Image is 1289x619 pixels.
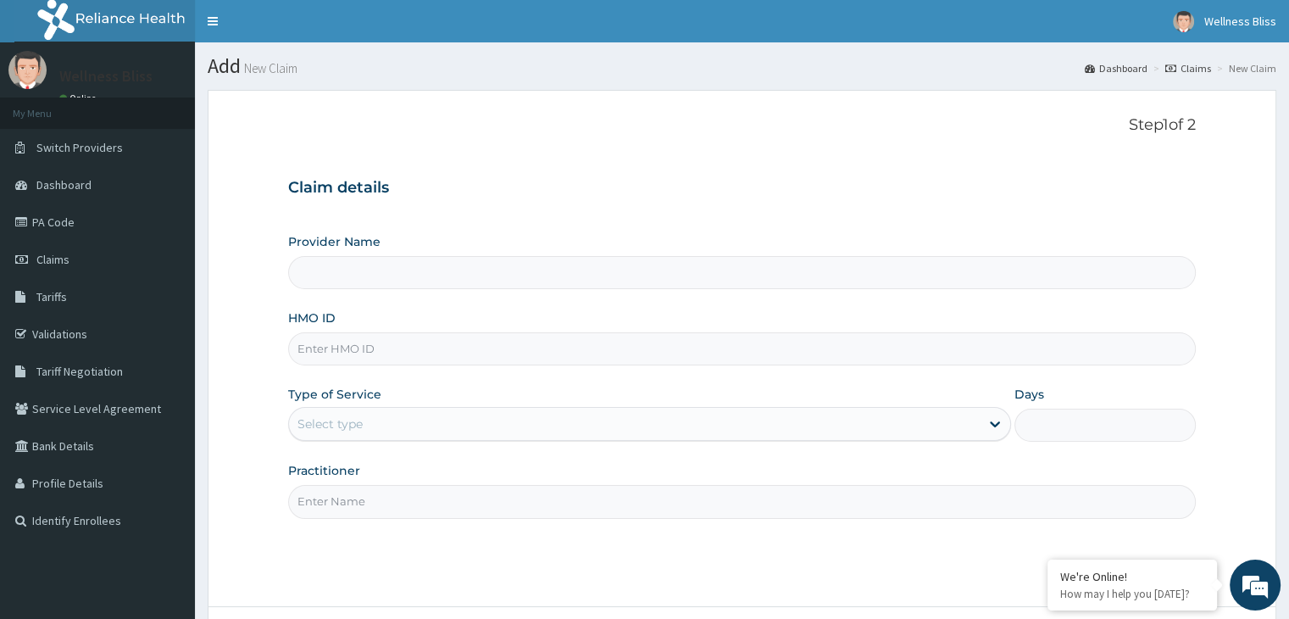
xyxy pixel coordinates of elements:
[8,51,47,89] img: User Image
[36,364,123,379] span: Tariff Negotiation
[1060,569,1204,584] div: We're Online!
[288,332,1195,365] input: Enter HMO ID
[36,140,123,155] span: Switch Providers
[1204,14,1276,29] span: Wellness Bliss
[241,62,297,75] small: New Claim
[1014,386,1044,403] label: Days
[288,179,1195,198] h3: Claim details
[59,92,100,104] a: Online
[288,233,381,250] label: Provider Name
[36,289,67,304] span: Tariffs
[288,462,360,479] label: Practitioner
[59,69,153,84] p: Wellness Bliss
[1173,11,1194,32] img: User Image
[288,386,381,403] label: Type of Service
[288,116,1195,135] p: Step 1 of 2
[297,415,363,432] div: Select type
[288,309,336,326] label: HMO ID
[1060,587,1204,601] p: How may I help you today?
[288,485,1195,518] input: Enter Name
[1213,61,1276,75] li: New Claim
[36,177,92,192] span: Dashboard
[36,252,69,267] span: Claims
[1085,61,1147,75] a: Dashboard
[1165,61,1211,75] a: Claims
[208,55,1276,77] h1: Add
